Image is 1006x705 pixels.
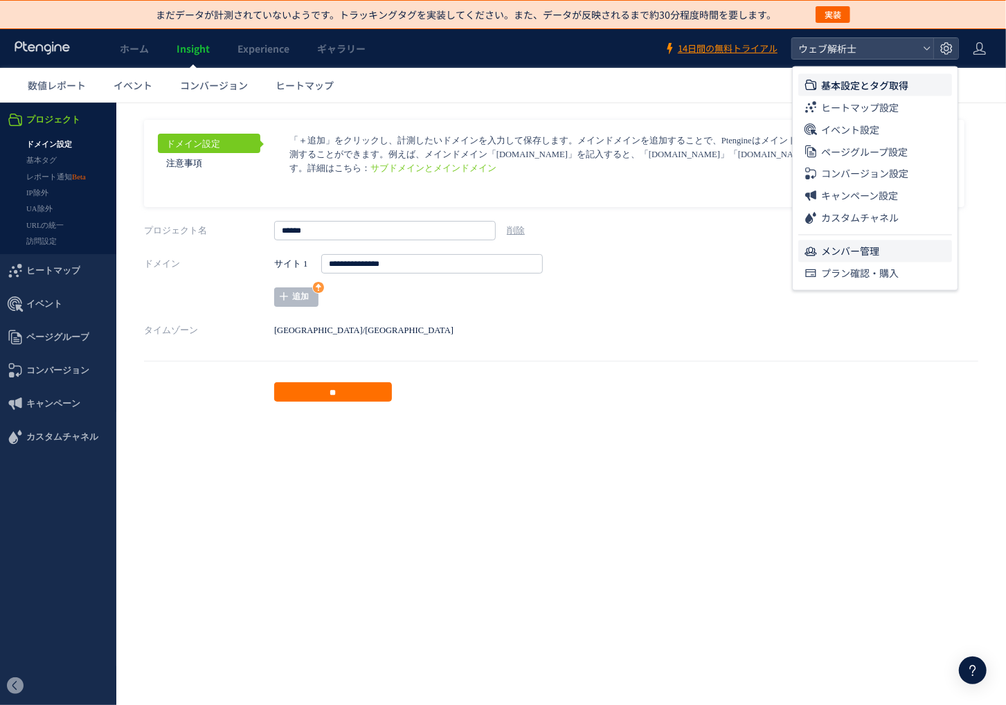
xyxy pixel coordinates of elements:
[370,61,496,71] a: サブドメインとメインドメイン
[26,1,80,34] span: プロジェクト
[120,42,149,55] span: ホーム
[26,152,80,185] span: ヒートマップ
[158,31,260,51] a: ドメイン設定
[821,185,898,207] span: キャンペーン設定
[821,163,908,185] span: コンバージョン設定
[26,218,89,251] span: ページグループ
[144,218,274,238] label: タイムゾーン
[144,152,274,171] label: ドメイン
[821,96,899,118] span: ヒートマップ設定
[317,42,366,55] span: ギャラリー
[274,185,318,204] a: 追加
[821,118,879,141] span: イベント設定
[664,42,778,55] a: 14日間の無料トライアル
[821,141,908,163] span: ページグループ設定
[26,251,89,285] span: コンバージョン
[794,38,917,59] span: ウェブ解析士
[678,42,778,55] span: 14日間の無料トライアル
[158,51,260,70] a: 注意事項
[177,42,210,55] span: Insight
[276,78,334,92] span: ヒートマップ
[821,240,879,262] span: メンバー管理
[26,285,80,318] span: キャンペーン
[26,318,98,351] span: カスタムチャネル
[816,6,850,23] button: 実装
[237,42,289,55] span: Experience
[821,207,899,229] span: カスタムチャネル
[825,6,841,23] span: 実装
[289,31,927,73] p: 「＋追加」をクリックし、計測したいドメインを入力して保存します。メインドメインを追加することで、Ptengineはメインドメイン下の全サブドメインを計測することができます。例えば、メインドメイン...
[28,78,86,92] span: 数値レポート
[274,223,453,233] span: [GEOGRAPHIC_DATA]/[GEOGRAPHIC_DATA]
[144,118,274,138] label: プロジェクト名
[156,8,777,21] p: まだデータが計測されていないようです。トラッキングタグを実装してください。また、データが反映されるまで約30分程度時間を要します。
[26,185,62,218] span: イベント
[821,74,908,96] span: 基本設定とタグ取得
[114,78,152,92] span: イベント
[507,123,525,133] a: 削除
[274,152,307,171] strong: サイト 1
[821,262,899,285] span: プラン確認・購入
[180,78,248,92] span: コンバージョン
